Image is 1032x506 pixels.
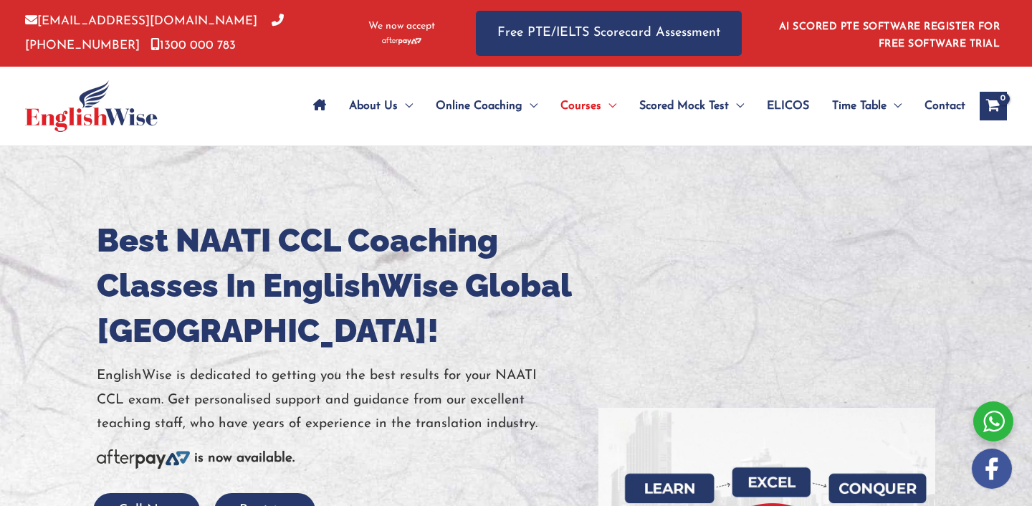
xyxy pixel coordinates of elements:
[729,81,744,131] span: Menu Toggle
[97,218,577,353] h1: Best NAATI CCL Coaching Classes In EnglishWise Global [GEOGRAPHIC_DATA]!
[779,22,1000,49] a: AI SCORED PTE SOFTWARE REGISTER FOR FREE SOFTWARE TRIAL
[770,10,1007,57] aside: Header Widget 1
[980,92,1007,120] a: View Shopping Cart, empty
[382,37,421,45] img: Afterpay-Logo
[97,364,577,436] p: EnglishWise is dedicated to getting you the best results for your NAATI CCL exam. Get personalise...
[639,81,729,131] span: Scored Mock Test
[302,81,965,131] nav: Site Navigation: Main Menu
[25,15,284,51] a: [PHONE_NUMBER]
[549,81,628,131] a: CoursesMenu Toggle
[424,81,549,131] a: Online CoachingMenu Toggle
[368,19,435,34] span: We now accept
[349,81,398,131] span: About Us
[913,81,965,131] a: Contact
[972,449,1012,489] img: white-facebook.png
[628,81,755,131] a: Scored Mock TestMenu Toggle
[755,81,821,131] a: ELICOS
[924,81,965,131] span: Contact
[436,81,522,131] span: Online Coaching
[25,80,158,132] img: cropped-ew-logo
[150,39,236,52] a: 1300 000 783
[338,81,424,131] a: About UsMenu Toggle
[601,81,616,131] span: Menu Toggle
[887,81,902,131] span: Menu Toggle
[97,449,190,469] img: Afterpay-Logo
[560,81,601,131] span: Courses
[821,81,913,131] a: Time TableMenu Toggle
[194,452,295,465] b: is now available.
[476,11,742,56] a: Free PTE/IELTS Scorecard Assessment
[522,81,537,131] span: Menu Toggle
[25,15,257,27] a: [EMAIL_ADDRESS][DOMAIN_NAME]
[767,81,809,131] span: ELICOS
[832,81,887,131] span: Time Table
[398,81,413,131] span: Menu Toggle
